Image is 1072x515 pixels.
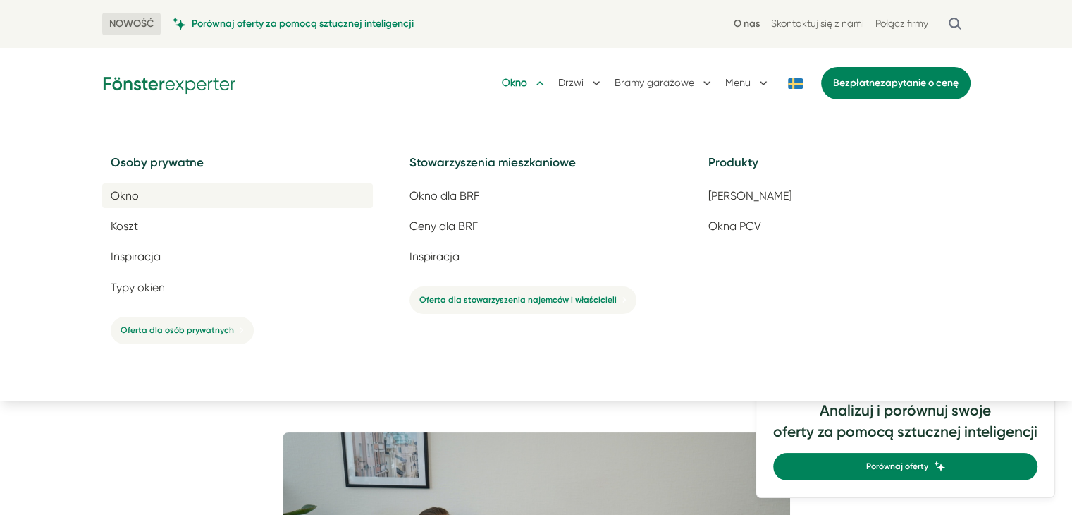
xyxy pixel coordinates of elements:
[401,214,672,238] a: Ceny dla BRF
[771,18,864,29] font: Skontaktuj się z nami
[734,17,760,30] a: O nas
[725,65,770,102] button: Menu
[409,155,576,169] font: Stowarzyszenia mieszkaniowe
[401,244,672,269] a: Inspiracja
[615,65,714,102] button: Bramy garażowe
[192,18,414,30] font: Porównaj oferty za pomocą sztucznej inteligencji
[111,219,138,233] font: Koszt
[773,423,1037,440] font: oferty za pomocą sztucznej inteligencji
[102,72,236,94] img: Logo ekspertów od okien
[821,67,971,99] a: Bezpłatnezapytanie o cenę
[419,295,617,305] font: Oferta dla stowarzyszenia najemców i właścicieli
[409,219,478,233] font: Ceny dla BRF
[880,77,959,89] font: zapytanie o cenę
[708,219,761,233] font: Okna PCV
[502,65,547,102] button: Okno
[102,214,373,238] a: Koszt
[109,18,154,30] font: NOWOŚĆ
[734,18,760,30] font: O nas
[833,77,880,89] font: Bezpłatne
[102,275,373,300] a: Typy okien
[700,214,971,238] a: Okna PCV
[102,183,373,208] a: Okno
[820,401,991,419] font: Analizuj i porównuj swoje
[773,453,1037,480] a: Porównaj oferty
[409,189,479,202] font: Okno dla BRF
[111,155,204,169] font: Osoby prywatne
[121,325,234,335] font: Oferta dla osób prywatnych
[111,317,254,344] a: Oferta dla osób prywatnych
[708,155,758,169] font: Produkty
[875,17,928,30] a: Połącz firmy
[409,286,636,314] a: Oferta dla stowarzyszenia najemców i właścicieli
[875,18,928,29] font: Połącz firmy
[111,189,139,202] font: Okno
[401,183,672,208] a: Okno dla BRF
[111,250,161,263] font: Inspiracja
[172,17,414,30] a: Porównaj oferty za pomocą sztucznej inteligencji
[866,461,928,471] font: Porównaj oferty
[700,183,971,208] a: [PERSON_NAME]
[558,65,603,102] button: Drzwi
[102,244,373,269] a: Inspiracja
[708,189,791,202] font: [PERSON_NAME]
[771,17,864,30] a: Skontaktuj się z nami
[111,281,165,294] font: Typy okien
[409,250,460,263] font: Inspiracja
